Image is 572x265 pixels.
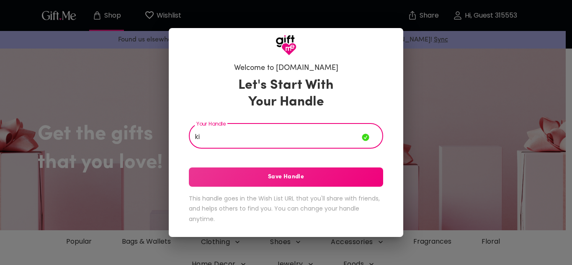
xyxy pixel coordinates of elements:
button: Save Handle [189,167,383,187]
img: GiftMe Logo [276,35,296,56]
span: Save Handle [189,172,383,182]
h6: Welcome to [DOMAIN_NAME] [234,63,338,73]
h6: This handle goes in the Wish List URL that you'll share with friends, and helps others to find yo... [189,193,383,224]
input: Your Handle [189,125,362,149]
h3: Let's Start With Your Handle [228,77,344,111]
